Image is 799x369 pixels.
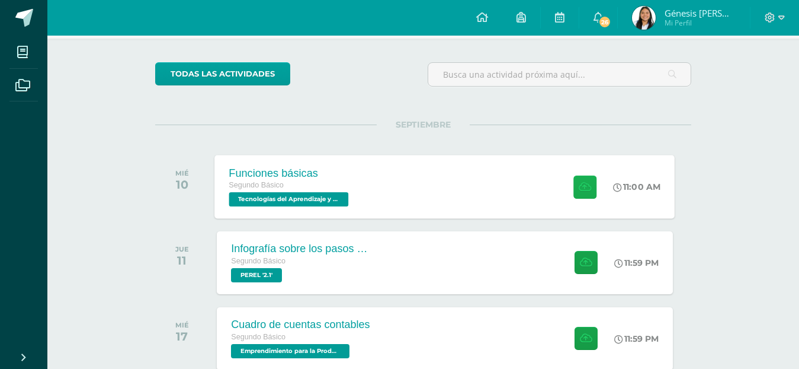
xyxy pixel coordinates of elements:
[598,15,611,28] span: 26
[229,192,349,206] span: Tecnologías del Aprendizaje y la Comunicación '2.1'
[614,182,661,192] div: 11:00 AM
[175,177,189,192] div: 10
[231,257,285,265] span: Segundo Básico
[377,119,470,130] span: SEPTIEMBRE
[175,321,189,329] div: MIÉ
[229,167,352,179] div: Funciones básicas
[229,181,284,189] span: Segundo Básico
[231,243,373,255] div: Infografía sobre los pasos para una buena confesión
[175,329,189,343] div: 17
[175,245,189,253] div: JUE
[665,7,736,19] span: Génesis [PERSON_NAME]
[614,333,659,344] div: 11:59 PM
[428,63,691,86] input: Busca una actividad próxima aquí...
[665,18,736,28] span: Mi Perfil
[155,62,290,85] a: todas las Actividades
[175,253,189,268] div: 11
[231,333,285,341] span: Segundo Básico
[231,344,349,358] span: Emprendimiento para la Productividad '2.1'
[614,257,659,268] div: 11:59 PM
[175,169,189,177] div: MIÉ
[231,319,370,331] div: Cuadro de cuentas contables
[231,268,282,282] span: PEREL '2.1'
[632,6,656,30] img: d8f892b49e25d35664c86694ca164833.png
